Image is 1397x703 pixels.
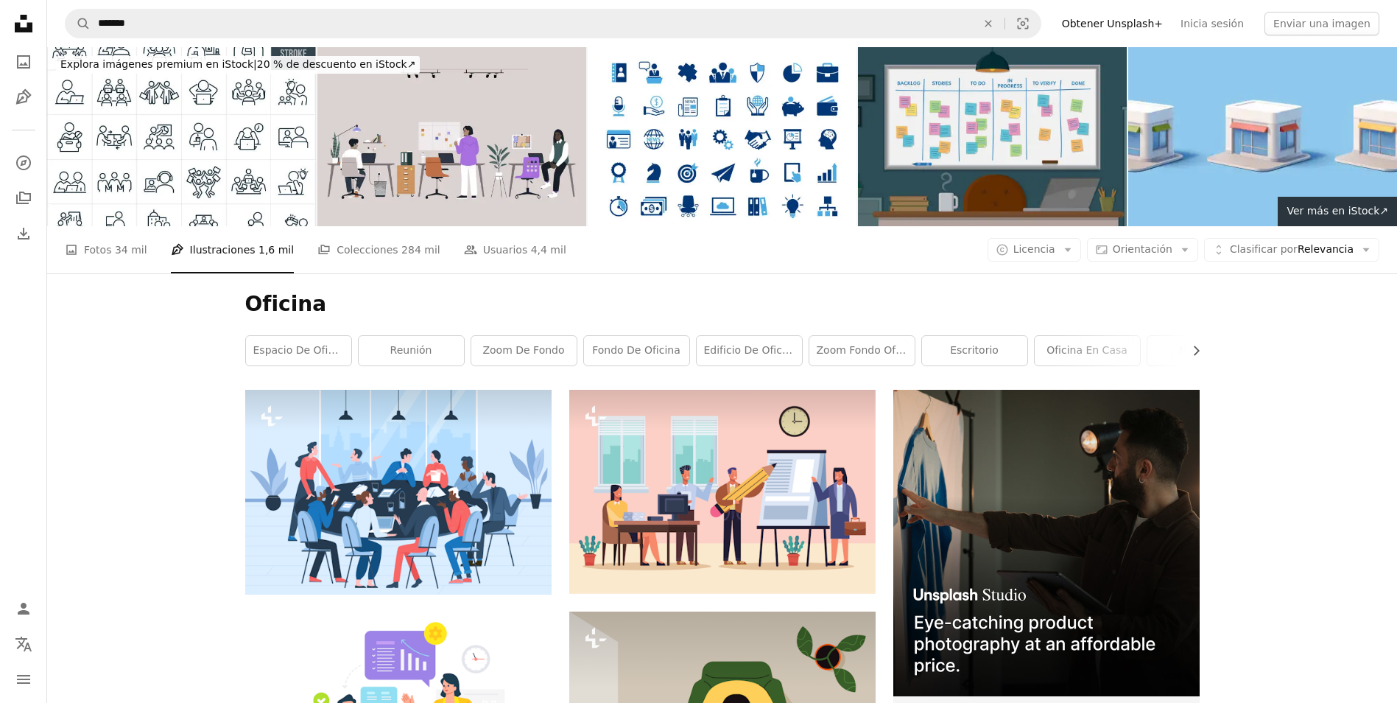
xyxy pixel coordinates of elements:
[9,183,38,213] a: Colecciones
[531,242,566,258] span: 4,4 mil
[588,47,856,226] img: Business icon set. Flat design. Vector. Illustration.
[1035,336,1140,366] a: oficina en casa
[893,390,1200,696] img: file-1715714098234-25b8b4e9d8faimage
[1287,205,1388,217] span: Ver más en iStock ↗
[1183,336,1200,366] button: desplazar lista a la derecha
[922,336,1027,366] a: escritorio
[245,390,552,595] img: Cooperación de empresarios en conferencias o disputas. Equipo de empleados sentados juntos en una...
[569,390,876,594] img: Personas de negocios Entrenamiento de personajes de reuniones
[9,83,38,112] a: Ilustraciones
[569,485,876,498] a: Personas de negocios Entrenamiento de personajes de reuniones
[1087,238,1198,262] button: Orientación
[1005,10,1041,38] button: Búsqueda visual
[9,148,38,178] a: Explorar
[66,10,91,38] button: Buscar en Unsplash
[65,9,1041,38] form: Encuentra imágenes en todo el sitio
[697,336,802,366] a: edificio de oficinas
[1204,238,1379,262] button: Clasificar porRelevancia
[1230,242,1354,257] span: Relevancia
[47,47,429,83] a: Explora imágenes premium en iStock|20 % de descuento en iStock↗
[1230,243,1298,255] span: Clasificar por
[1278,197,1397,226] a: Ver más en iStock↗
[9,665,38,694] button: Menú
[359,336,464,366] a: reunión
[65,226,147,273] a: Fotos 34 mil
[317,47,586,226] img: En un entorno de oficina moderno, tres personas se enfocan en sus computadoras portátiles mientra...
[858,47,1127,226] img: Vista de la oficina con pizarra blanca y notas adhesivas de colores
[245,486,552,499] a: Cooperación de empresarios en conferencias o disputas. Equipo de empleados sentados juntos en una...
[1053,12,1172,35] a: Obtener Unsplash+
[245,291,1200,318] h1: Oficina
[1147,336,1253,366] a: negocio
[9,594,38,623] a: Iniciar sesión / Registrarse
[1113,243,1172,255] span: Orientación
[246,336,351,366] a: espacio de oficina
[584,336,689,366] a: fondo de oficina
[56,56,420,74] div: 20 % de descuento en iStock ↗
[317,226,440,273] a: Colecciones 284 mil
[9,629,38,659] button: Idioma
[464,226,566,273] a: Usuarios 4,4 mil
[115,242,147,258] span: 34 mil
[47,47,316,226] img: Gente de negocios en el trabajo Iconos de línea fina - Trazo editable
[60,58,257,70] span: Explora imágenes premium en iStock |
[9,47,38,77] a: Fotos
[1128,47,1397,226] img: Conjunto 3D de edificios inmobiliarios comerciales, tiendas, restaurantes, cafeterías, peluquería...
[9,219,38,248] a: Historial de descargas
[401,242,440,258] span: 284 mil
[471,336,577,366] a: zoom de fondo
[1264,12,1379,35] button: Enviar una imagen
[988,238,1081,262] button: Licencia
[972,10,1004,38] button: Borrar
[809,336,915,366] a: zoom fondo oficina
[1172,12,1253,35] a: Inicia sesión
[1013,243,1055,255] span: Licencia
